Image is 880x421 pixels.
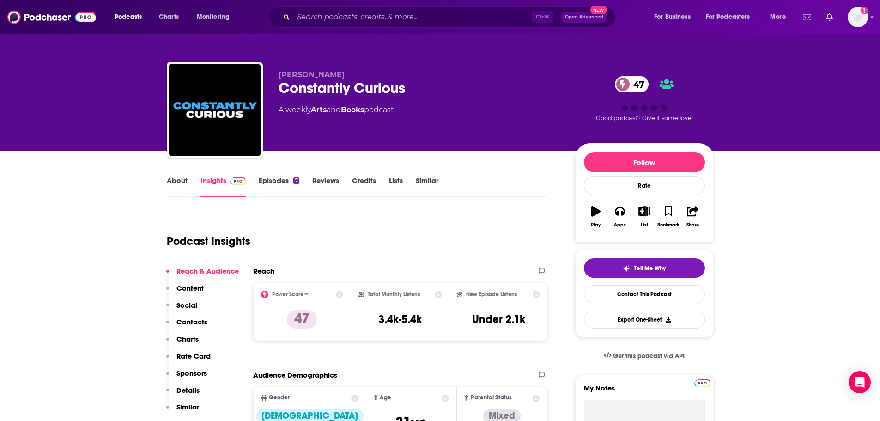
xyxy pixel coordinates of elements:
[584,258,705,278] button: tell me why sparkleTell Me Why
[293,177,299,184] div: 7
[259,176,299,197] a: Episodes7
[656,200,680,233] button: Bookmark
[641,222,648,228] div: List
[277,6,624,28] div: Search podcasts, credits, & more...
[416,176,438,197] a: Similar
[341,105,364,114] a: Books
[176,403,199,411] p: Similar
[613,352,685,360] span: Get this podcast via API
[7,8,96,26] img: Podchaser - Follow, Share and Rate Podcasts
[176,335,199,343] p: Charts
[380,395,391,401] span: Age
[584,176,705,195] div: Rate
[614,222,626,228] div: Apps
[176,267,239,275] p: Reach & Audience
[584,200,608,233] button: Play
[532,11,553,23] span: Ctrl K
[287,310,317,329] p: 47
[694,379,710,387] img: Podchaser Pro
[706,11,750,24] span: For Podcasters
[848,7,868,27] span: Logged in as agoldsmithwissman
[596,115,693,122] span: Good podcast? Give it some love!
[272,291,308,298] h2: Power Score™
[253,371,337,379] h2: Audience Demographics
[648,10,702,24] button: open menu
[166,386,200,403] button: Details
[623,265,630,272] img: tell me why sparkle
[378,312,422,326] h3: 3.4k-5.4k
[166,403,199,420] button: Similar
[200,176,246,197] a: InsightsPodchaser Pro
[561,12,607,23] button: Open AdvancedNew
[176,386,200,395] p: Details
[590,6,607,14] span: New
[176,284,204,293] p: Content
[327,105,341,114] span: and
[176,301,197,310] p: Social
[176,352,211,360] p: Rate Card
[615,76,649,92] a: 47
[694,378,710,387] a: Pro website
[167,176,188,197] a: About
[190,10,242,24] button: open menu
[584,384,705,400] label: My Notes
[176,317,207,326] p: Contacts
[153,10,184,24] a: Charts
[822,9,837,25] a: Show notifications dropdown
[680,200,704,233] button: Share
[312,176,339,197] a: Reviews
[608,200,632,233] button: Apps
[700,10,764,24] button: open menu
[169,64,261,156] img: Constantly Curious
[471,395,512,401] span: Parental Status
[166,267,239,284] button: Reach & Audience
[115,11,142,24] span: Podcasts
[861,7,868,14] svg: Add a profile image
[108,10,154,24] button: open menu
[279,70,345,79] span: [PERSON_NAME]
[654,11,691,24] span: For Business
[624,76,649,92] span: 47
[848,7,868,27] img: User Profile
[159,11,179,24] span: Charts
[686,222,699,228] div: Share
[167,234,250,248] h1: Podcast Insights
[596,345,692,367] a: Get this podcast via API
[253,267,274,275] h2: Reach
[166,301,197,318] button: Social
[849,371,871,393] div: Open Intercom Messenger
[389,176,403,197] a: Lists
[368,291,420,298] h2: Total Monthly Listens
[657,222,679,228] div: Bookmark
[632,200,656,233] button: List
[176,369,207,378] p: Sponsors
[584,152,705,172] button: Follow
[279,104,394,116] div: A weekly podcast
[634,265,666,272] span: Tell Me Why
[466,291,517,298] h2: New Episode Listens
[591,222,601,228] div: Play
[472,312,525,326] h3: Under 2.1k
[764,10,797,24] button: open menu
[166,369,207,386] button: Sponsors
[848,7,868,27] button: Show profile menu
[584,285,705,303] a: Contact This Podcast
[166,284,204,301] button: Content
[269,395,290,401] span: Gender
[311,105,327,114] a: Arts
[799,9,815,25] a: Show notifications dropdown
[584,311,705,329] button: Export One-Sheet
[293,10,532,24] input: Search podcasts, credits, & more...
[565,15,603,19] span: Open Advanced
[770,11,786,24] span: More
[166,317,207,335] button: Contacts
[352,176,376,197] a: Credits
[197,11,230,24] span: Monitoring
[166,352,211,369] button: Rate Card
[230,177,246,185] img: Podchaser Pro
[575,70,714,128] div: 47Good podcast? Give it some love!
[166,335,199,352] button: Charts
